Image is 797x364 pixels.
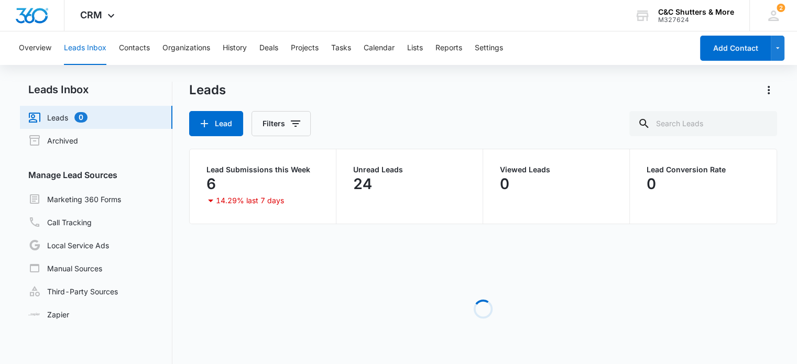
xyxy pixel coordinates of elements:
[189,111,243,136] button: Lead
[28,309,69,320] a: Zapier
[291,31,319,65] button: Projects
[475,31,503,65] button: Settings
[20,169,172,181] h3: Manage Lead Sources
[500,166,613,173] p: Viewed Leads
[119,31,150,65] button: Contacts
[353,175,372,192] p: 24
[28,239,109,251] a: Local Service Ads
[331,31,351,65] button: Tasks
[28,193,121,205] a: Marketing 360 Forms
[777,4,785,12] div: notifications count
[500,175,509,192] p: 0
[435,31,462,65] button: Reports
[28,134,78,147] a: Archived
[28,111,88,124] a: Leads0
[259,31,278,65] button: Deals
[658,8,734,16] div: account name
[700,36,771,61] button: Add Contact
[64,31,106,65] button: Leads Inbox
[28,216,92,228] a: Call Tracking
[760,82,777,98] button: Actions
[353,166,466,173] p: Unread Leads
[19,31,51,65] button: Overview
[223,31,247,65] button: History
[80,9,102,20] span: CRM
[629,111,777,136] input: Search Leads
[206,166,319,173] p: Lead Submissions this Week
[647,175,656,192] p: 0
[28,285,118,297] a: Third-Party Sources
[658,16,734,24] div: account id
[28,262,102,274] a: Manual Sources
[189,82,226,98] h1: Leads
[364,31,395,65] button: Calendar
[216,197,284,204] p: 14.29% last 7 days
[206,175,216,192] p: 6
[20,82,172,97] h2: Leads Inbox
[647,166,760,173] p: Lead Conversion Rate
[407,31,423,65] button: Lists
[777,4,785,12] span: 2
[162,31,210,65] button: Organizations
[252,111,311,136] button: Filters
